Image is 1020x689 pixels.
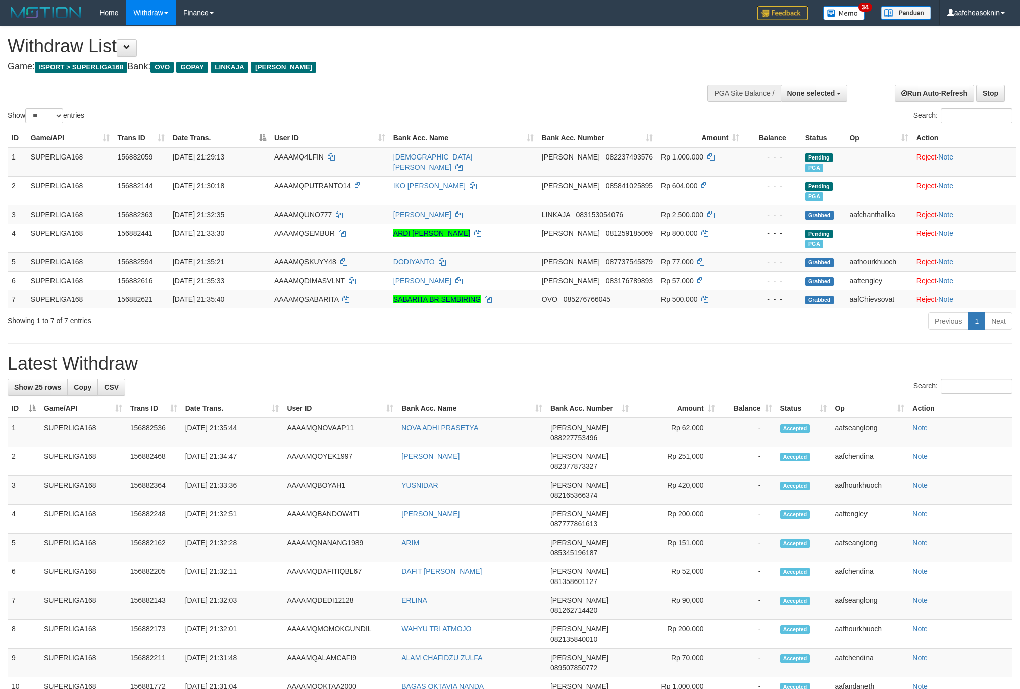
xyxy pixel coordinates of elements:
[633,620,719,649] td: Rp 200,000
[393,295,481,303] a: SABARITA BR SEMBIRING
[661,258,694,266] span: Rp 77.000
[393,229,470,237] a: ARDI [PERSON_NAME]
[274,229,335,237] span: AAAAMQSEMBUR
[27,252,114,271] td: SUPERLIGA168
[747,276,797,286] div: - - -
[401,510,460,518] a: [PERSON_NAME]
[8,129,27,147] th: ID
[881,6,931,20] img: panduan.png
[181,562,283,591] td: [DATE] 21:32:11
[27,271,114,290] td: SUPERLIGA168
[780,568,810,576] span: Accepted
[401,452,460,460] a: [PERSON_NAME]
[968,312,985,330] a: 1
[8,224,27,252] td: 4
[8,108,84,123] label: Show entries
[633,562,719,591] td: Rp 52,000
[805,230,833,238] span: Pending
[661,277,694,285] span: Rp 57.000
[8,476,40,505] td: 3
[781,85,848,102] button: None selected
[550,654,608,662] span: [PERSON_NAME]
[126,534,181,562] td: 156882162
[938,229,953,237] a: Note
[546,399,633,418] th: Bank Acc. Number: activate to sort column ascending
[831,399,908,418] th: Op: activate to sort column ascending
[283,476,397,505] td: AAAAMQBOYAH1
[25,108,63,123] select: Showentries
[606,153,653,161] span: Copy 082237493576 to clipboard
[912,224,1016,252] td: ·
[719,447,776,476] td: -
[550,491,597,499] span: Copy 082165366374 to clipboard
[661,210,703,219] span: Rp 2.500.000
[114,129,169,147] th: Trans ID: activate to sort column ascending
[780,654,810,663] span: Accepted
[780,482,810,490] span: Accepted
[40,418,126,447] td: SUPERLIGA168
[550,549,597,557] span: Copy 085345196187 to clipboard
[912,452,928,460] a: Note
[8,290,27,308] td: 7
[550,664,597,672] span: Copy 089507850772 to clipboard
[8,620,40,649] td: 8
[831,649,908,677] td: aafchendina
[27,176,114,205] td: SUPERLIGA168
[831,620,908,649] td: aafhourkhuoch
[606,182,653,190] span: Copy 085841025895 to clipboard
[719,399,776,418] th: Balance: activate to sort column ascending
[283,562,397,591] td: AAAAMQDAFITIQBL67
[805,211,834,220] span: Grabbed
[912,510,928,518] a: Note
[564,295,610,303] span: Copy 085276766045 to clipboard
[747,152,797,162] div: - - -
[845,271,912,290] td: aaftengley
[126,620,181,649] td: 156882173
[542,295,557,303] span: OVO
[126,399,181,418] th: Trans ID: activate to sort column ascending
[719,476,776,505] td: -
[538,129,657,147] th: Bank Acc. Number: activate to sort column ascending
[912,539,928,547] a: Note
[35,62,127,73] span: ISPORT > SUPERLIGA168
[747,294,797,304] div: - - -
[938,182,953,190] a: Note
[40,505,126,534] td: SUPERLIGA168
[40,534,126,562] td: SUPERLIGA168
[831,505,908,534] td: aaftengley
[181,447,283,476] td: [DATE] 21:34:47
[118,210,153,219] span: 156882363
[401,596,427,604] a: ERLINA
[743,129,801,147] th: Balance
[173,210,224,219] span: [DATE] 21:32:35
[633,447,719,476] td: Rp 251,000
[176,62,208,73] span: GOPAY
[916,295,937,303] a: Reject
[401,567,482,575] a: DAFIT [PERSON_NAME]
[912,129,1016,147] th: Action
[780,510,810,519] span: Accepted
[118,153,153,161] span: 156882059
[104,383,119,391] span: CSV
[274,182,351,190] span: AAAAMQPUTRANTO14
[550,510,608,518] span: [PERSON_NAME]
[719,591,776,620] td: -
[397,399,546,418] th: Bank Acc. Name: activate to sort column ascending
[542,182,600,190] span: [PERSON_NAME]
[40,620,126,649] td: SUPERLIGA168
[251,62,316,73] span: [PERSON_NAME]
[858,3,872,12] span: 34
[274,277,345,285] span: AAAAMQDIMASVLNT
[845,129,912,147] th: Op: activate to sort column ascending
[845,252,912,271] td: aafhourkhuoch
[283,620,397,649] td: AAAAMQMOMOKGUNDIL
[550,596,608,604] span: [PERSON_NAME]
[283,418,397,447] td: AAAAMQNOVAAP11
[40,476,126,505] td: SUPERLIGA168
[845,290,912,308] td: aafChievsovat
[912,423,928,432] a: Note
[913,379,1012,394] label: Search:
[8,591,40,620] td: 7
[912,176,1016,205] td: ·
[550,434,597,442] span: Copy 088227753496 to clipboard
